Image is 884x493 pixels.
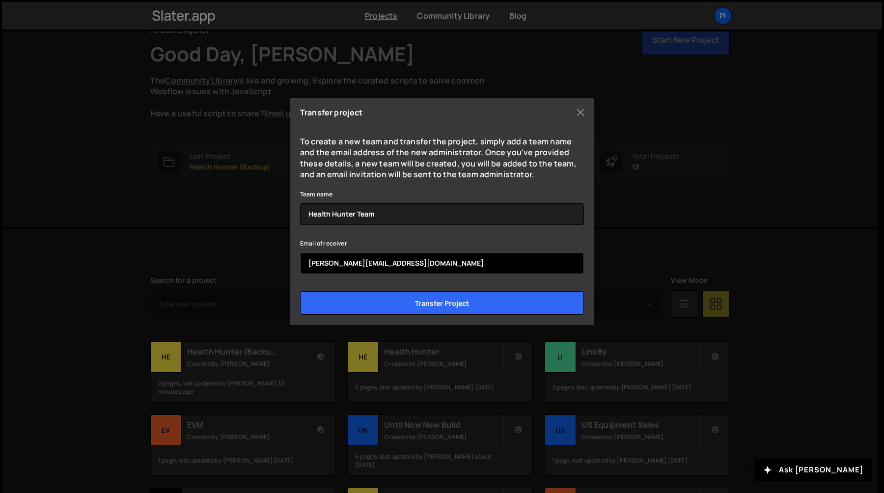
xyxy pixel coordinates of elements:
h5: Transfer project [300,109,363,116]
button: Close [573,105,588,120]
button: Ask [PERSON_NAME] [754,459,872,481]
label: Team name [300,190,332,199]
input: Transfer project [300,291,584,315]
p: To create a new team and transfer the project, simply add a team name and the email address of th... [300,136,584,180]
label: Email of receiver [300,239,347,248]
